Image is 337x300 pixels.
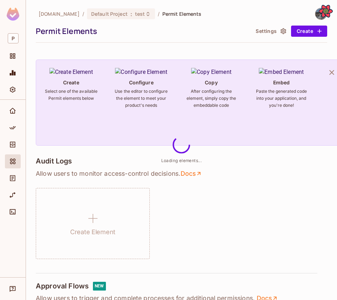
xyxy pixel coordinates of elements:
[7,8,19,21] img: SReyMgAAAABJRU5ErkJggg==
[8,33,19,43] span: P
[91,11,128,17] span: Default Project
[315,8,327,20] img: Alon Boshi
[115,68,167,76] img: Configure Element
[5,171,21,185] div: Audit Log
[130,11,133,17] span: :
[36,169,327,178] p: Allow users to monitor access-control decisions .
[82,11,84,17] li: /
[5,138,21,152] div: Directory
[36,282,89,291] h4: Approval Flows
[253,26,288,37] button: Settings
[135,11,145,17] span: test
[184,88,238,109] h6: After configuring the element, simply copy the embeddable code
[180,169,202,178] a: Docs
[5,66,21,80] div: Monitoring
[158,11,160,17] li: /
[115,88,168,109] h6: Use the editor to configure the element to meet your product's needs
[129,79,154,86] h4: Configure
[5,49,21,63] div: Projects
[291,26,327,37] button: Create
[5,121,21,135] div: Policy
[63,79,79,86] h4: Create
[5,205,21,219] div: Connect
[36,157,72,165] h4: Audit Logs
[5,104,21,118] div: Home
[5,282,21,296] div: Help & Updates
[5,83,21,97] div: Settings
[162,11,202,17] span: Permit Elements
[259,68,304,76] img: Embed Element
[36,26,249,36] div: Permit Elements
[39,11,80,17] span: the active workspace
[70,227,115,237] h1: Create Element
[49,68,93,76] img: Create Element
[161,158,202,163] span: Loading elements...
[45,88,98,102] h6: Select one of the available Permit elements below
[205,79,217,86] h4: Copy
[191,68,231,76] img: Copy Element
[5,30,21,46] div: Workspace: permit.io
[93,282,106,291] div: NEW
[319,4,333,18] button: Open React Query Devtools
[5,188,21,202] div: URL Mapping
[5,154,21,168] div: Elements
[273,79,290,86] h4: Embed
[255,88,308,109] h6: Paste the generated code into your application, and you're done!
